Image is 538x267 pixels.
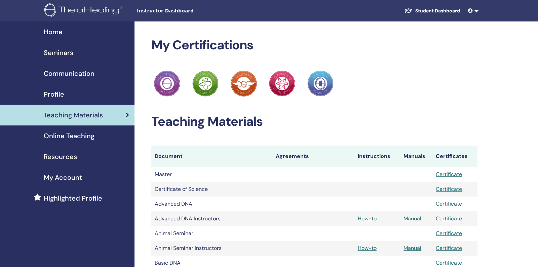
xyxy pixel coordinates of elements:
a: Certificate [436,200,462,207]
td: Advanced DNA Instructors [151,211,272,226]
span: Profile [44,89,64,99]
img: Practitioner [269,70,295,97]
span: My Account [44,172,82,182]
td: Master [151,167,272,182]
a: Certificate [436,230,462,237]
th: Instructions [354,146,400,167]
span: Instructor Dashboard [137,7,238,14]
span: Resources [44,152,77,162]
th: Certificates [432,146,477,167]
a: How-to [358,245,377,252]
a: Certificate [436,259,462,266]
th: Manuals [400,146,432,167]
img: logo.png [44,3,125,18]
span: Seminars [44,48,73,58]
td: Advanced DNA [151,197,272,211]
a: How-to [358,215,377,222]
h2: My Certifications [151,38,477,53]
a: Certificate [436,171,462,178]
img: Practitioner [154,70,180,97]
a: Certificate [436,215,462,222]
span: Online Teaching [44,131,94,141]
td: Certificate of Science [151,182,272,197]
a: Student Dashboard [399,5,465,17]
img: Practitioner [307,70,334,97]
td: Animal Seminar Instructors [151,241,272,256]
img: graduation-cap-white.svg [405,8,413,13]
h2: Teaching Materials [151,114,477,129]
span: Home [44,27,63,37]
td: Animal Seminar [151,226,272,241]
img: Practitioner [192,70,219,97]
a: Manual [403,245,421,252]
span: Highlighted Profile [44,193,102,203]
span: Teaching Materials [44,110,103,120]
th: Agreements [272,146,354,167]
img: Practitioner [231,70,257,97]
a: Certificate [436,185,462,193]
a: Manual [403,215,421,222]
span: Communication [44,68,94,78]
th: Document [151,146,272,167]
a: Certificate [436,245,462,252]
